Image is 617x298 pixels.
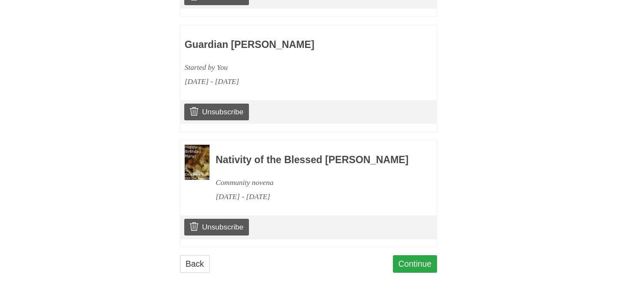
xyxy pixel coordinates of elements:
div: Community novena [216,176,413,190]
a: Continue [393,255,437,273]
div: [DATE] - [DATE] [185,74,383,89]
h3: Guardian [PERSON_NAME] [185,39,383,51]
h3: Nativity of the Blessed [PERSON_NAME] [216,155,413,166]
div: [DATE] - [DATE] [216,190,413,204]
img: Novena image [185,145,210,180]
div: Started by You [185,60,383,74]
a: Unsubscribe [184,219,249,235]
a: Back [180,255,210,273]
a: Unsubscribe [184,104,249,120]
